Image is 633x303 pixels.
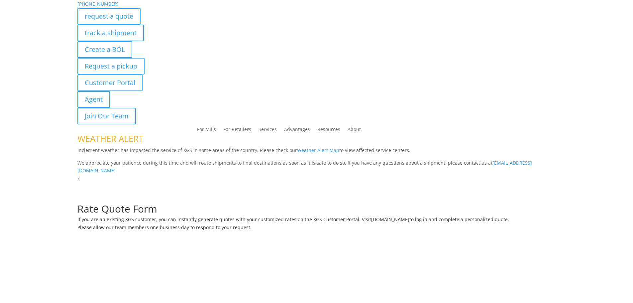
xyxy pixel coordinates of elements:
[77,91,110,108] a: Agent
[77,146,556,159] p: Inclement weather has impacted the service of XGS in some areas of the country. Please check our ...
[77,108,136,124] a: Join Our Team
[371,216,409,223] a: [DOMAIN_NAME]
[77,225,556,233] h6: Please allow our team members one business day to respond to your request.
[77,1,119,7] a: [PHONE_NUMBER]
[77,25,144,41] a: track a shipment
[348,127,361,134] a: About
[77,196,556,204] p: Complete the form below for a customized quote based on your shipping needs.
[77,204,556,217] h1: Rate Quote Form
[223,127,251,134] a: For Retailers
[77,216,371,223] span: If you are an existing XGS customer, you can instantly generate quotes with your customized rates...
[77,159,556,175] p: We appreciate your patience during this time and will route shipments to final destinations as so...
[409,216,509,223] span: to log in and complete a personalized quote.
[297,147,339,153] a: Weather Alert Map
[77,75,143,91] a: Customer Portal
[284,127,310,134] a: Advantages
[259,127,277,134] a: Services
[197,127,216,134] a: For Mills
[77,183,556,196] h1: Request a Quote
[77,8,141,25] a: request a quote
[77,58,145,75] a: Request a pickup
[77,175,556,183] p: x
[317,127,340,134] a: Resources
[77,41,132,58] a: Create a BOL
[77,133,143,145] span: WEATHER ALERT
